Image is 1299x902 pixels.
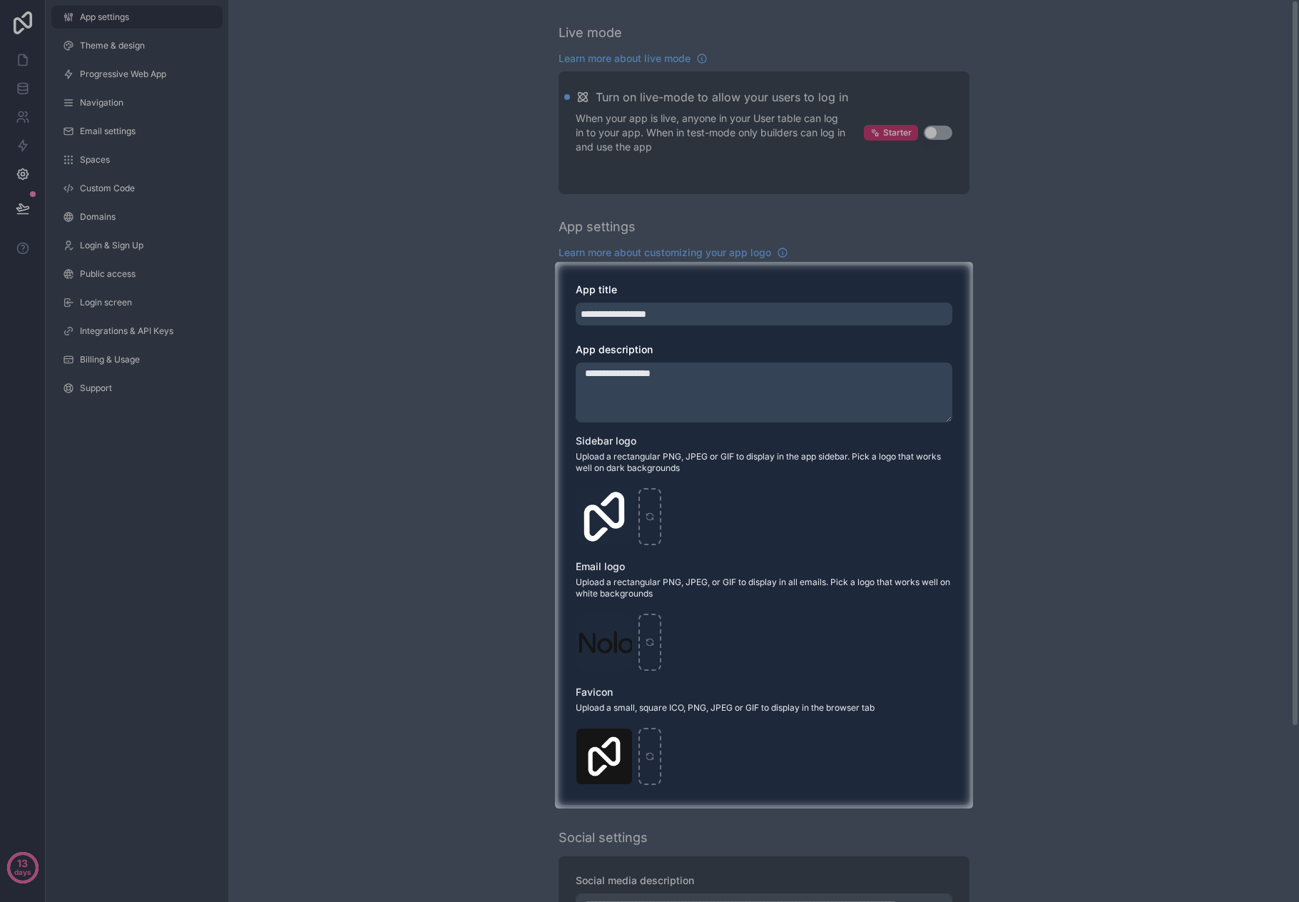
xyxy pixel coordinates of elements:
span: App title [576,283,617,295]
span: Email logo [576,560,625,572]
span: Favicon [576,686,613,698]
span: Upload a rectangular PNG, JPEG, or GIF to display in all emails. Pick a logo that works well on w... [576,577,952,599]
span: Upload a rectangular PNG, JPEG or GIF to display in the app sidebar. Pick a logo that works well ... [576,451,952,474]
span: Sidebar logo [576,435,636,447]
iframe: Tooltip [313,444,555,627]
span: App description [576,343,653,355]
span: Upload a small, square ICO, PNG, JPEG or GIF to display in the browser tab [576,702,952,714]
